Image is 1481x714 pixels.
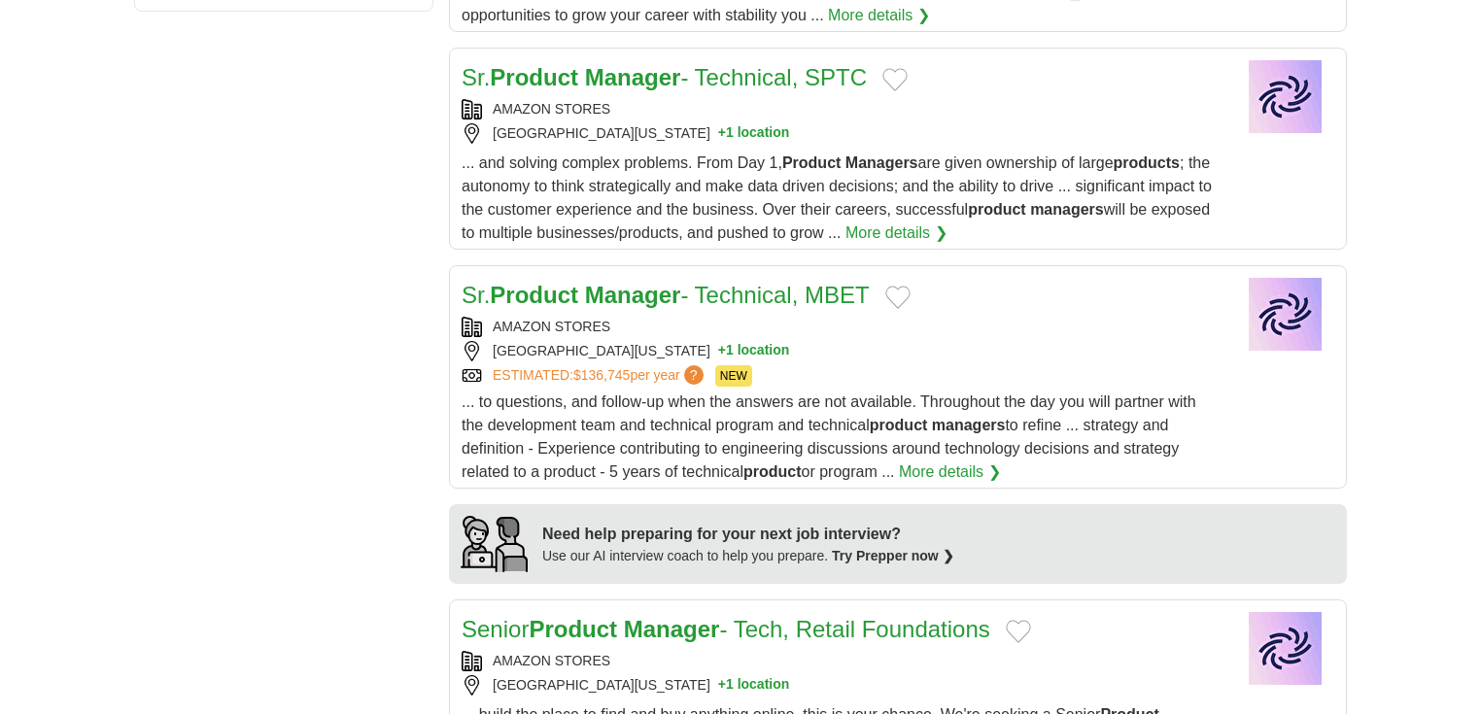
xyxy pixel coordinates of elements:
a: Sr.Product Manager- Technical, SPTC [462,64,867,90]
button: Add to favorite jobs [1006,620,1031,643]
span: ... to questions, and follow-up when the answers are not available. Throughout the day you will p... [462,393,1196,480]
button: +1 location [718,123,790,144]
a: Sr.Product Manager- Technical, MBET [462,282,870,308]
a: ESTIMATED:$136,745per year? [493,365,707,387]
strong: Product [529,616,617,642]
a: More details ❯ [845,221,947,245]
a: SeniorProduct Manager- Tech, Retail Foundations [462,616,990,642]
strong: managers [932,417,1006,433]
div: AMAZON STORES [462,99,1222,119]
strong: product [968,201,1026,218]
img: Company logo [1237,60,1334,133]
strong: Manager [585,282,681,308]
a: More details ❯ [828,4,930,27]
span: ... and solving complex problems. From Day 1, are given ownership of large ; the autonomy to thin... [462,154,1212,241]
strong: Manager [585,64,681,90]
div: [GEOGRAPHIC_DATA][US_STATE] [462,341,1222,361]
span: ? [684,365,704,385]
strong: product [743,463,802,480]
strong: product [870,417,928,433]
span: + [718,123,726,144]
div: [GEOGRAPHIC_DATA][US_STATE] [462,123,1222,144]
button: Add to favorite jobs [882,68,908,91]
strong: Product [490,282,578,308]
button: +1 location [718,341,790,361]
div: AMAZON STORES [462,651,1222,671]
a: More details ❯ [899,460,1001,484]
button: Add to favorite jobs [885,286,911,309]
strong: Managers [845,154,918,171]
strong: Product [782,154,841,171]
strong: managers [1030,201,1104,218]
strong: Manager [624,616,720,642]
span: $136,745 [573,367,630,383]
span: NEW [715,365,752,387]
button: +1 location [718,675,790,696]
span: + [718,675,726,696]
div: AMAZON STORES [462,317,1222,337]
div: [GEOGRAPHIC_DATA][US_STATE] [462,675,1222,696]
div: Use our AI interview coach to help you prepare. [542,546,954,566]
strong: Product [490,64,578,90]
img: Company logo [1237,278,1334,351]
div: Need help preparing for your next job interview? [542,523,954,546]
span: + [718,341,726,361]
a: Try Prepper now ❯ [832,548,954,563]
strong: products [1114,154,1180,171]
img: Company logo [1237,612,1334,685]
